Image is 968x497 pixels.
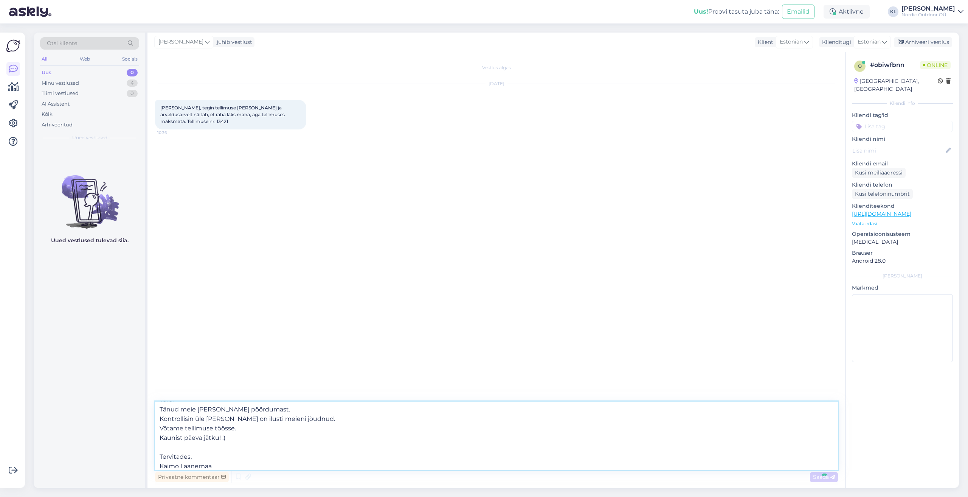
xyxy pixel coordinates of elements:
div: AI Assistent [42,100,70,108]
span: Estonian [858,38,881,46]
div: Vestlus algas [155,64,838,71]
div: Tiimi vestlused [42,90,79,97]
span: Otsi kliente [47,39,77,47]
input: Lisa tag [852,121,953,132]
div: Küsi telefoninumbrit [852,189,913,199]
div: Aktiivne [824,5,870,19]
div: 0 [127,90,138,97]
span: [PERSON_NAME] [158,38,203,46]
b: Uus! [694,8,708,15]
p: Brauser [852,249,953,257]
span: [PERSON_NAME], tegin tellimuse [PERSON_NAME] ja arveldusarvelt näitab, et raha läks maha, aga tel... [160,105,286,124]
div: Minu vestlused [42,79,79,87]
div: Web [78,54,92,64]
div: Socials [121,54,139,64]
p: Uued vestlused tulevad siia. [51,237,129,245]
p: Kliendi tag'id [852,111,953,119]
p: Android 28.0 [852,257,953,265]
input: Lisa nimi [852,146,944,155]
div: Küsi meiliaadressi [852,168,906,178]
div: Kliendi info [852,100,953,107]
div: [DATE] [155,80,838,87]
img: No chats [34,162,145,230]
p: Märkmed [852,284,953,292]
div: [PERSON_NAME] [852,273,953,279]
span: Uued vestlused [72,134,107,141]
div: Nordic Outdoor OÜ [901,12,955,18]
span: Online [920,61,951,69]
p: Kliendi telefon [852,181,953,189]
a: [URL][DOMAIN_NAME] [852,210,911,217]
span: Estonian [780,38,803,46]
p: [MEDICAL_DATA] [852,238,953,246]
p: Vaata edasi ... [852,220,953,227]
div: 4 [127,79,138,87]
div: [GEOGRAPHIC_DATA], [GEOGRAPHIC_DATA] [854,77,938,93]
div: juhib vestlust [214,38,252,46]
span: o [858,63,862,69]
div: Uus [42,69,51,76]
div: [PERSON_NAME] [901,6,955,12]
div: Kõik [42,111,53,118]
span: 10:36 [157,130,186,136]
div: 0 [127,69,138,76]
div: Arhiveeritud [42,121,73,129]
img: Askly Logo [6,39,20,53]
div: All [40,54,49,64]
p: Operatsioonisüsteem [852,230,953,238]
button: Emailid [782,5,814,19]
p: Kliendi email [852,160,953,168]
div: Klient [755,38,773,46]
div: Klienditugi [819,38,851,46]
div: Proovi tasuta juba täna: [694,7,779,16]
div: KL [888,6,898,17]
p: Klienditeekond [852,202,953,210]
div: Arhiveeri vestlus [894,37,952,47]
a: [PERSON_NAME]Nordic Outdoor OÜ [901,6,963,18]
p: Kliendi nimi [852,135,953,143]
div: # obiwfbnn [870,61,920,70]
